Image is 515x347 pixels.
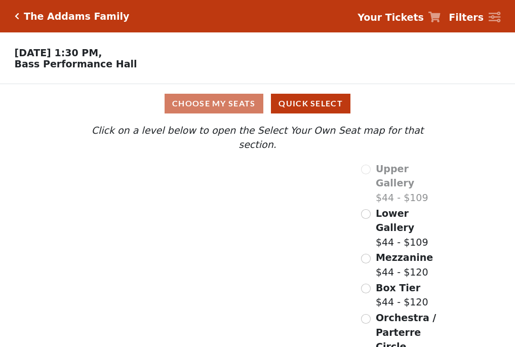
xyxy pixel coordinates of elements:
[271,94,350,113] button: Quick Select
[71,123,443,152] p: Click on a level below to open the Select Your Own Seat map for that section.
[376,250,433,279] label: $44 - $120
[183,261,298,330] path: Orchestra / Parterre Circle - Seats Available: 153
[376,206,444,250] label: $44 - $109
[376,252,433,263] span: Mezzanine
[15,13,19,20] a: Click here to go back to filters
[376,162,444,205] label: $44 - $109
[376,163,414,189] span: Upper Gallery
[24,11,129,22] h5: The Addams Family
[358,12,424,23] strong: Your Tickets
[121,167,234,194] path: Upper Gallery - Seats Available: 0
[449,12,484,23] strong: Filters
[376,208,414,234] span: Lower Gallery
[449,10,500,25] a: Filters
[358,10,441,25] a: Your Tickets
[376,282,420,293] span: Box Tier
[129,189,249,227] path: Lower Gallery - Seats Available: 156
[376,281,428,310] label: $44 - $120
